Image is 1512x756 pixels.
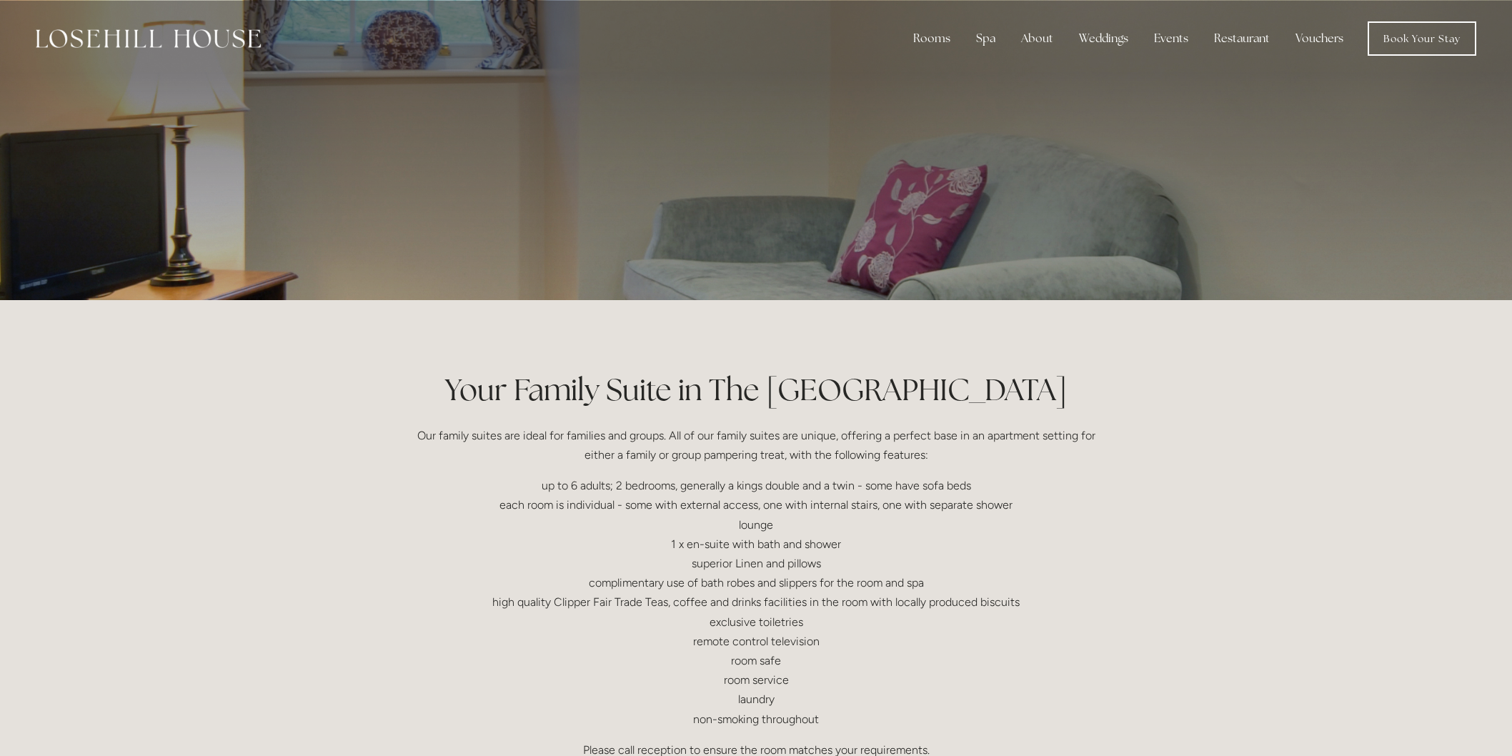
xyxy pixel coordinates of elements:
img: Losehill House [36,29,261,48]
div: Spa [965,24,1007,53]
h1: Your Family Suite in The [GEOGRAPHIC_DATA] [414,369,1098,411]
div: Events [1143,24,1200,53]
p: Our family suites are ideal for families and groups. All of our family suites are unique, offerin... [414,426,1098,464]
p: up to 6 adults; 2 bedrooms, generally a kings double and a twin - some have sofa beds each room i... [414,476,1098,729]
a: Book Your Stay [1368,21,1476,56]
div: Weddings [1068,24,1140,53]
div: Restaurant [1203,24,1281,53]
div: About [1010,24,1065,53]
div: Rooms [902,24,962,53]
a: Vouchers [1284,24,1355,53]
